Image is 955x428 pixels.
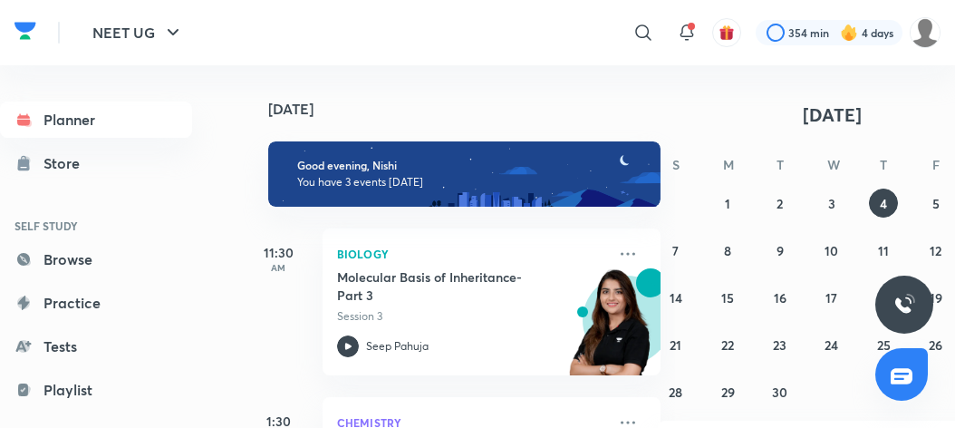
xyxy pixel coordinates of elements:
abbr: September 15, 2025 [721,289,734,306]
span: [DATE] [803,102,862,127]
button: September 29, 2025 [713,377,742,406]
abbr: September 25, 2025 [877,336,891,354]
img: unacademy [561,268,661,394]
abbr: Wednesday [827,156,840,173]
button: September 19, 2025 [921,283,950,312]
button: September 30, 2025 [766,377,795,406]
abbr: Tuesday [777,156,784,173]
abbr: September 8, 2025 [724,242,731,259]
abbr: September 18, 2025 [877,289,890,306]
abbr: September 24, 2025 [825,336,838,354]
button: September 28, 2025 [661,377,690,406]
img: ttu [893,294,915,316]
abbr: September 11, 2025 [878,242,889,259]
img: streak [840,24,858,42]
button: September 4, 2025 [869,189,898,218]
img: Company Logo [14,17,36,44]
button: September 7, 2025 [661,236,690,265]
abbr: September 17, 2025 [825,289,837,306]
abbr: September 22, 2025 [721,336,734,354]
abbr: September 29, 2025 [721,384,735,401]
button: September 16, 2025 [766,283,795,312]
p: Seep Pahuja [366,338,429,355]
button: September 24, 2025 [817,330,846,359]
abbr: September 23, 2025 [773,336,786,354]
abbr: Sunday [672,156,680,173]
h6: Good evening, Nishi [297,159,632,172]
button: September 17, 2025 [817,283,846,312]
div: Store [43,152,91,174]
abbr: Thursday [880,156,887,173]
button: September 10, 2025 [817,236,846,265]
h4: [DATE] [268,102,680,116]
abbr: September 2, 2025 [777,195,783,212]
button: September 3, 2025 [817,189,846,218]
button: September 8, 2025 [713,236,742,265]
button: September 9, 2025 [766,236,795,265]
h5: Molecular Basis of Inheritance- Part 3 [337,268,563,305]
button: September 12, 2025 [921,236,950,265]
button: avatar [712,18,741,47]
abbr: September 4, 2025 [880,195,887,212]
button: September 2, 2025 [766,189,795,218]
abbr: September 7, 2025 [672,242,679,259]
button: September 14, 2025 [661,283,690,312]
abbr: September 28, 2025 [669,384,682,401]
abbr: Friday [932,156,940,173]
abbr: September 1, 2025 [725,195,730,212]
img: Nishi raghuwanshi [910,17,941,48]
button: September 25, 2025 [869,330,898,359]
button: September 23, 2025 [766,330,795,359]
button: September 1, 2025 [713,189,742,218]
abbr: Monday [723,156,734,173]
img: evening [268,141,661,207]
p: AM [243,262,315,273]
p: Session 3 [337,308,607,325]
abbr: September 3, 2025 [828,195,835,212]
abbr: September 9, 2025 [777,242,784,259]
button: September 5, 2025 [921,189,950,218]
p: You have 3 events [DATE] [297,175,632,190]
button: September 15, 2025 [713,283,742,312]
a: Company Logo [14,17,36,49]
abbr: September 30, 2025 [772,384,787,401]
button: September 11, 2025 [869,236,898,265]
button: September 18, 2025 [869,283,898,312]
button: September 21, 2025 [661,330,690,359]
abbr: September 21, 2025 [670,336,681,354]
abbr: September 5, 2025 [932,195,940,212]
abbr: September 16, 2025 [774,289,786,306]
abbr: September 19, 2025 [930,289,942,306]
h5: 11:30 [243,243,315,262]
abbr: September 14, 2025 [670,289,682,306]
img: avatar [719,24,735,41]
abbr: September 12, 2025 [930,242,941,259]
p: Biology [337,243,607,265]
button: September 26, 2025 [921,330,950,359]
button: NEET UG [82,15,195,51]
abbr: September 10, 2025 [825,242,838,259]
abbr: September 26, 2025 [929,336,942,354]
button: September 22, 2025 [713,330,742,359]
